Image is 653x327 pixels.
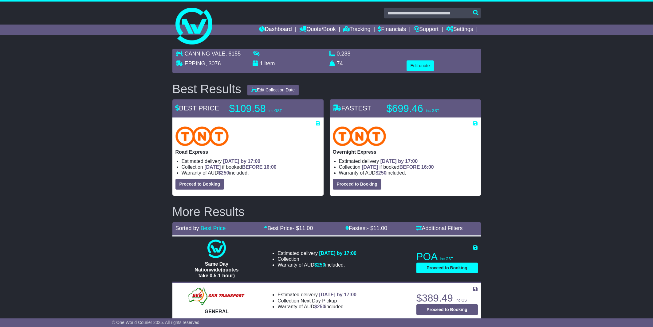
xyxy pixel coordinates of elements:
span: , 6155 [225,51,241,57]
a: Financials [378,25,406,35]
span: FASTEST [333,104,372,112]
span: - $ [367,225,387,231]
li: Warranty of AUD included. [339,170,478,176]
li: Estimated delivery [277,292,356,298]
span: Same Day Nationwide(quotes take 0.5-1 hour) [195,261,238,278]
p: Overnight Express [333,149,478,155]
p: $699.46 [387,102,463,115]
li: Estimated delivery [182,158,321,164]
button: Edit quote [407,60,434,71]
span: if booked [362,164,434,170]
span: $ [218,170,229,175]
span: 1 [260,60,263,67]
span: 0.288 [337,51,351,57]
a: Settings [446,25,473,35]
span: item [265,60,275,67]
a: Additional Filters [416,225,463,231]
span: Sorted by [175,225,199,231]
span: BEST PRICE [175,104,219,112]
a: Dashboard [259,25,292,35]
img: One World Courier: Same Day Nationwide(quotes take 0.5-1 hour) [207,240,226,258]
span: Next Day Pickup [301,298,337,303]
a: Best Price- $11.00 [264,225,313,231]
span: - $ [293,225,313,231]
p: $109.58 [229,102,306,115]
span: © One World Courier 2025. All rights reserved. [112,320,201,325]
a: Fastest- $11.00 [345,225,387,231]
img: TNT Domestic: Overnight Express [333,126,386,146]
li: Collection [277,298,356,304]
span: GENERAL [205,309,229,314]
span: [DATE] by 17:00 [319,251,356,256]
div: Best Results [169,82,245,96]
button: Edit Collection Date [247,85,299,95]
a: Quote/Book [299,25,336,35]
li: Warranty of AUD included. [277,262,356,268]
span: [DATE] by 17:00 [380,159,418,164]
span: BEFORE [399,164,420,170]
button: Proceed to Booking [416,304,478,315]
h2: More Results [172,205,481,218]
li: Warranty of AUD included. [182,170,321,176]
button: Proceed to Booking [175,179,224,190]
button: Proceed to Booking [416,263,478,273]
span: 16:00 [421,164,434,170]
span: [DATE] [362,164,378,170]
span: $ [376,170,387,175]
span: 250 [378,170,387,175]
span: 11.00 [299,225,313,231]
span: $ [314,304,325,309]
p: $389.49 [416,292,478,304]
li: Collection [277,256,356,262]
a: Support [414,25,439,35]
li: Estimated delivery [277,250,356,256]
span: EPPING [185,60,206,67]
span: inc GST [426,109,439,113]
span: 250 [317,304,325,309]
img: GKR: GENERAL [187,287,246,306]
span: 11.00 [373,225,387,231]
li: Collection [182,164,321,170]
span: , 3076 [206,60,221,67]
span: inc GST [456,298,469,302]
button: Proceed to Booking [333,179,381,190]
span: CANNING VALE [185,51,226,57]
span: 250 [221,170,229,175]
span: BEFORE [242,164,263,170]
span: [DATE] [204,164,221,170]
span: 16:00 [264,164,277,170]
p: Road Express [175,149,321,155]
span: if booked [204,164,276,170]
p: POA [416,251,478,263]
span: inc GST [269,109,282,113]
img: TNT Domestic: Road Express [175,126,229,146]
li: Estimated delivery [339,158,478,164]
li: Collection [339,164,478,170]
span: [DATE] by 17:00 [223,159,261,164]
span: inc GST [440,257,453,261]
span: [DATE] by 17:00 [319,292,356,297]
li: Warranty of AUD included. [277,304,356,310]
a: Best Price [201,225,226,231]
span: 250 [317,262,325,267]
span: $ [314,262,325,267]
a: Tracking [343,25,370,35]
span: 74 [337,60,343,67]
